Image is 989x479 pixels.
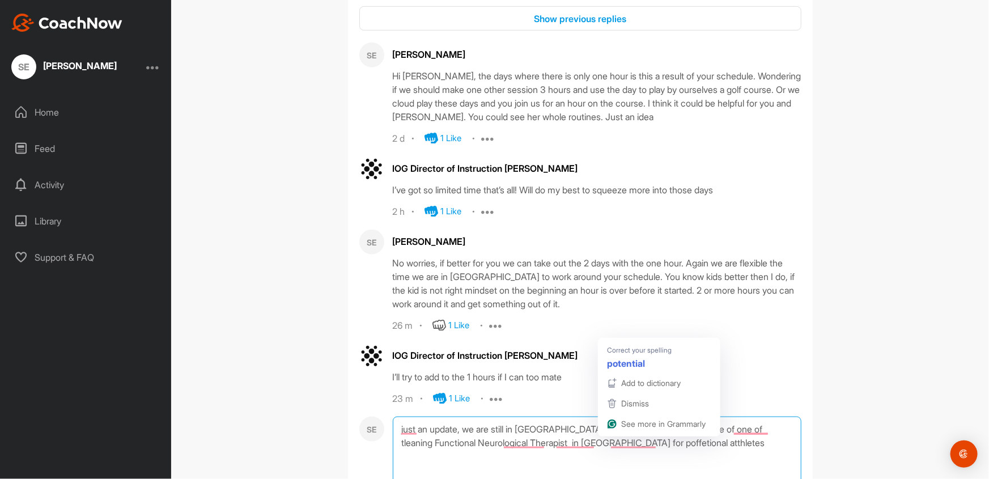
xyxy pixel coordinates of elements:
div: [PERSON_NAME] [43,61,117,70]
div: Show previous replies [368,12,792,26]
div: Feed [6,134,166,163]
div: Home [6,98,166,126]
div: Hi [PERSON_NAME], the days where there is only one hour is this a result of your schedule. Wonder... [393,69,801,124]
div: 2 d [393,133,405,145]
div: 1 Like [449,319,470,332]
div: I’ll try to add to the 1 hours if I can too mate [393,370,801,384]
div: 2 h [393,206,405,218]
div: 1 Like [441,132,462,145]
img: avatar [359,156,384,181]
div: IOG Director of Instruction [PERSON_NAME] [393,162,801,175]
div: SE [359,43,384,67]
div: SE [11,54,36,79]
div: I’ve got so limited time that’s all! Will do my best to squeeze more into those days [393,183,801,197]
div: [PERSON_NAME] [393,235,801,248]
div: Support & FAQ [6,243,166,272]
div: SE [359,230,384,255]
div: Activity [6,171,166,199]
img: avatar [359,344,384,368]
div: 26 m [393,320,413,332]
button: Show previous replies [359,6,801,31]
div: 23 m [393,393,414,405]
div: [PERSON_NAME] [393,48,801,61]
div: IOG Director of Instruction [PERSON_NAME] [393,349,801,362]
div: No worries, if better for you we can take out the 2 days with the one hour. Again we are flexible... [393,256,801,311]
div: Library [6,207,166,235]
div: Open Intercom Messenger [950,440,978,468]
div: 1 Like [449,392,470,405]
div: SE [359,417,384,442]
div: 1 Like [441,205,462,218]
img: CoachNow [11,14,122,32]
